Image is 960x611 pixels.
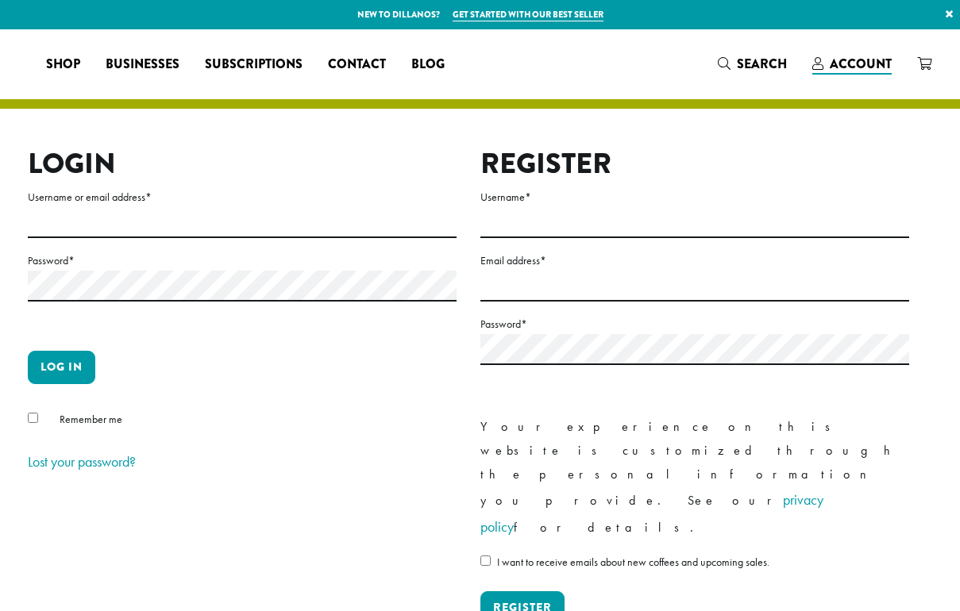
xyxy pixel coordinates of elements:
[28,187,457,207] label: Username or email address
[328,55,386,75] span: Contact
[830,55,892,73] span: Account
[480,314,909,334] label: Password
[497,555,769,569] span: I want to receive emails about new coffees and upcoming sales.
[46,55,80,75] span: Shop
[60,412,122,426] span: Remember me
[480,415,909,540] p: Your experience on this website is customized through the personal information you provide. See o...
[106,55,179,75] span: Businesses
[33,52,93,77] a: Shop
[411,55,445,75] span: Blog
[480,490,823,536] a: privacy policy
[453,8,603,21] a: Get started with our best seller
[705,51,800,77] a: Search
[28,251,457,271] label: Password
[28,147,457,181] h2: Login
[28,452,136,471] a: Lost your password?
[480,555,491,566] input: I want to receive emails about new coffees and upcoming sales.
[480,187,909,207] label: Username
[480,147,909,181] h2: Register
[205,55,303,75] span: Subscriptions
[480,251,909,271] label: Email address
[737,55,787,73] span: Search
[28,351,95,384] button: Log in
